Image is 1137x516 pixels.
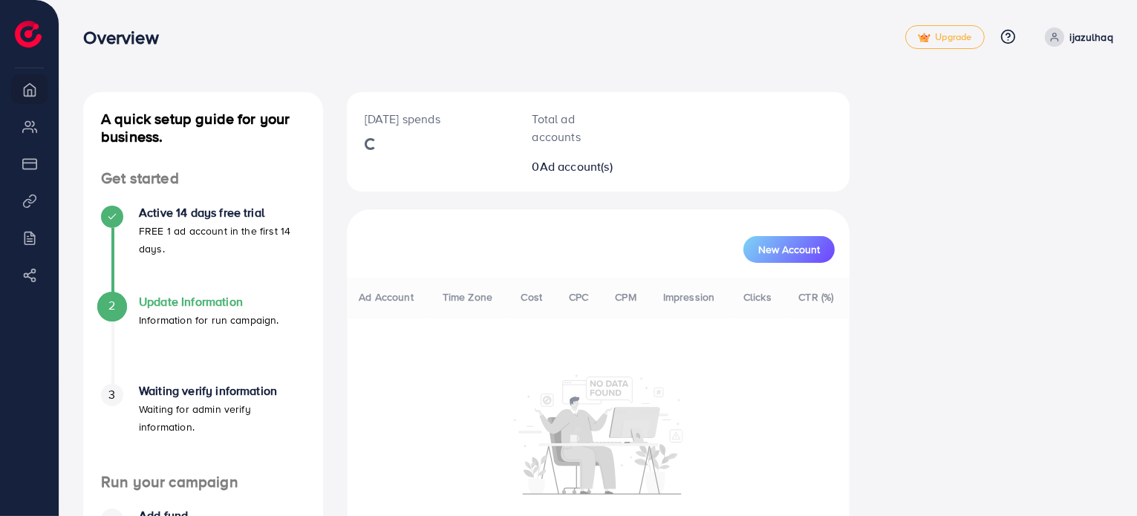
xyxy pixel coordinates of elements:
p: Waiting for admin verify information. [139,400,305,436]
p: Total ad accounts [532,110,622,146]
span: New Account [758,244,820,255]
h4: Active 14 days free trial [139,206,305,220]
h4: Run your campaign [83,473,323,491]
a: ijazulhaq [1039,27,1113,47]
button: New Account [743,236,835,263]
h4: Waiting verify information [139,384,305,398]
li: Waiting verify information [83,384,323,473]
p: [DATE] spends [365,110,497,128]
h4: A quick setup guide for your business. [83,110,323,146]
li: Update Information [83,295,323,384]
span: Ad account(s) [540,158,613,174]
h4: Get started [83,169,323,188]
span: Upgrade [918,32,971,43]
h3: Overview [83,27,170,48]
p: FREE 1 ad account in the first 14 days. [139,222,305,258]
a: tickUpgrade [905,25,984,49]
img: tick [918,33,931,43]
h4: Update Information [139,295,279,309]
h2: 0 [532,160,622,174]
p: ijazulhaq [1070,28,1113,46]
img: logo [15,21,42,48]
p: Information for run campaign. [139,311,279,329]
span: 3 [108,386,115,403]
li: Active 14 days free trial [83,206,323,295]
span: 2 [108,297,115,314]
